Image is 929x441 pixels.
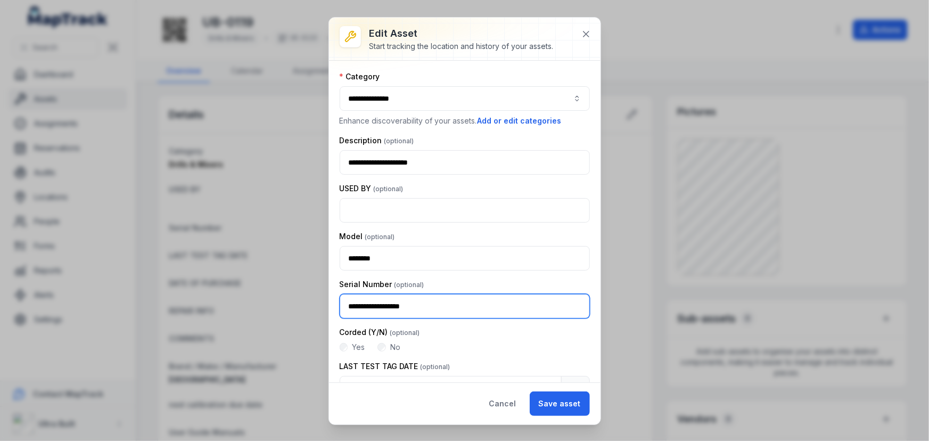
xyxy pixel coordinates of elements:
[369,26,554,41] h3: Edit asset
[340,231,395,242] label: Model
[480,391,525,416] button: Cancel
[477,115,562,127] button: Add or edit categories
[561,376,590,401] button: Calendar
[340,71,380,82] label: Category
[340,183,404,194] label: USED BY
[352,342,365,353] label: Yes
[390,342,400,353] label: No
[340,327,420,338] label: Corded (Y/N)
[340,361,450,372] label: LAST TEST TAG DATE
[369,41,554,52] div: Start tracking the location and history of your assets.
[340,115,590,127] p: Enhance discoverability of your assets.
[340,135,414,146] label: Description
[340,279,424,290] label: Serial Number
[530,391,590,416] button: Save asset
